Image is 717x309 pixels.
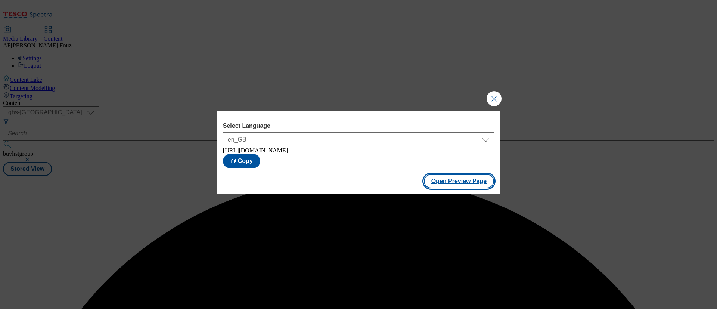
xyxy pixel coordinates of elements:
button: Open Preview Page [424,174,494,188]
button: Close Modal [487,91,502,106]
button: Copy [223,154,260,168]
div: [URL][DOMAIN_NAME] [223,147,494,154]
label: Select Language [223,123,494,129]
div: Modal [217,111,500,194]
